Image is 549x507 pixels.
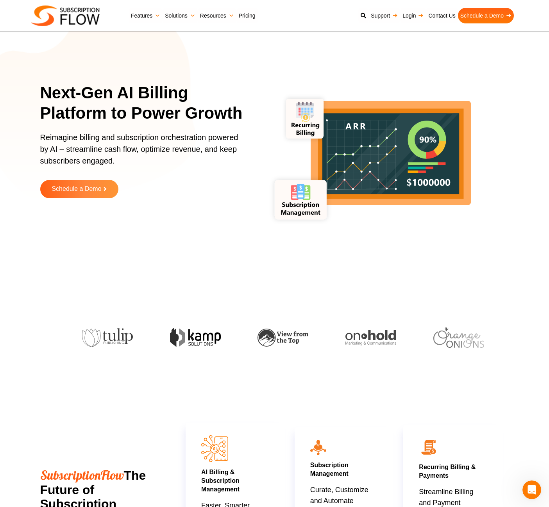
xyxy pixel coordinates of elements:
[236,8,258,23] a: Pricing
[288,327,339,347] img: orange-onions
[31,5,100,26] img: Subscriptionflow
[163,8,198,23] a: Solutions
[400,8,426,23] a: Login
[310,462,349,477] a: Subscription Management
[426,8,458,23] a: Contact Us
[458,8,514,23] a: Schedule a Demo
[52,186,101,192] span: Schedule a Demo
[368,8,400,23] a: Support
[40,83,253,124] h1: Next-Gen AI Billing Platform to Power Growth
[200,330,251,345] img: onhold-marketing
[113,329,164,347] img: view-from-the-top
[201,435,228,462] img: AI Billing & Subscription Managements
[198,8,236,23] a: Resources
[40,467,124,483] span: SubscriptionFlow
[201,469,240,493] a: AI Billing & Subscription Management
[376,327,427,348] img: vault
[419,438,438,457] img: 02
[40,132,243,174] p: Reimagine billing and subscription orchestration powered by AI – streamline cash flow, optimize r...
[310,440,326,455] img: icon10
[419,464,476,479] a: Recurring Billing & Payments
[40,180,118,198] a: Schedule a Demo
[129,8,163,23] a: Features
[522,480,541,499] iframe: Intercom live chat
